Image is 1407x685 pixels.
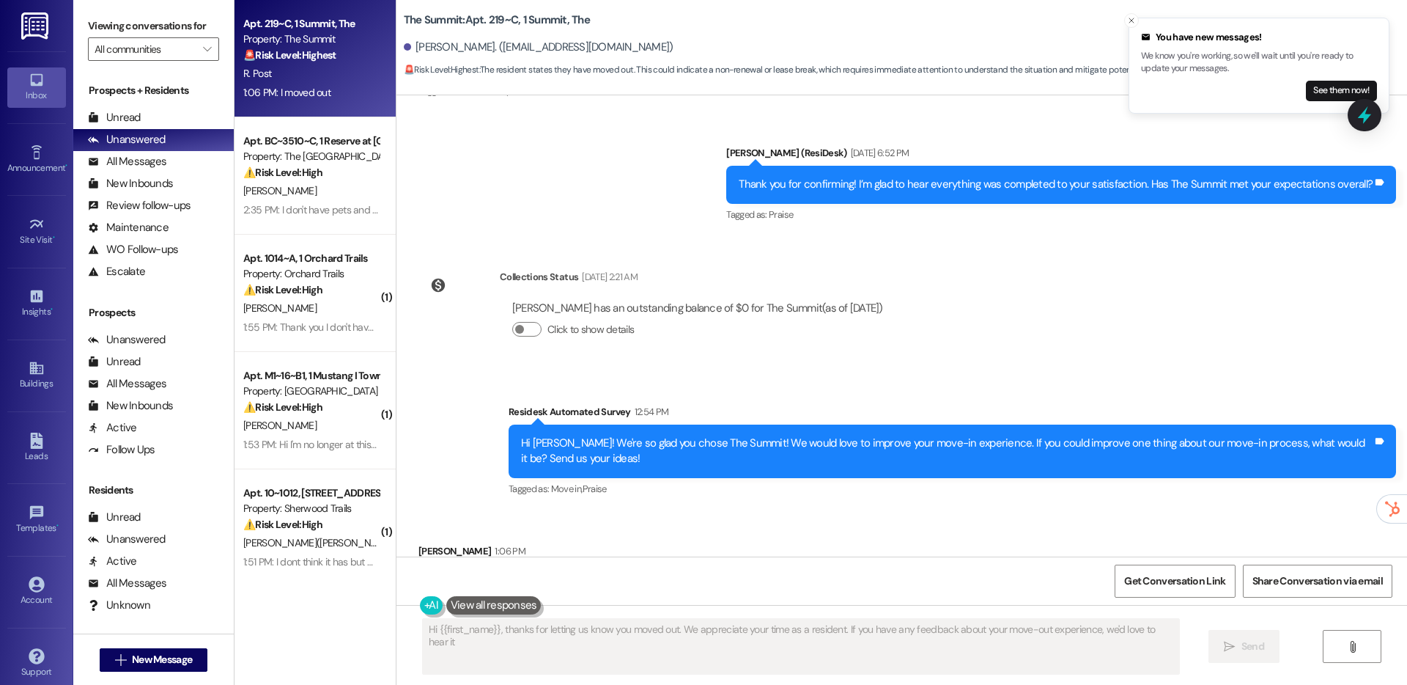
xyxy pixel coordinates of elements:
div: Thank you for confirming! I’m glad to hear everything was completed to your satisfaction. Has The... [739,177,1373,192]
div: Apt. 10~1012, [STREET_ADDRESS][PERSON_NAME] [243,486,379,501]
div: 1:53 PM: Hi I'm no longer at this address [243,438,408,451]
div: Apt. BC~3510~C, 1 Reserve at [GEOGRAPHIC_DATA] [243,133,379,149]
div: Apt. M1~16~B1, 1 Mustang I Townhome [243,368,379,384]
span: R. Post [243,67,271,80]
div: Unanswered [88,332,166,348]
span: [PERSON_NAME] [243,184,317,197]
a: Templates • [7,500,66,540]
a: Buildings [7,356,66,395]
div: Residents [73,483,234,498]
div: Active [88,554,137,569]
button: Send [1208,630,1279,663]
span: • [56,521,59,531]
div: Unanswered [88,532,166,547]
div: All Messages [88,154,166,169]
i:  [1224,641,1235,653]
div: Active [88,420,137,436]
span: Move in , [551,483,583,495]
a: Support [7,644,66,684]
div: Review follow-ups [88,198,191,213]
div: 1:55 PM: Thank you I don't have time to really go get a money order or anything but I would like ... [243,320,854,334]
span: [PERSON_NAME]([PERSON_NAME]) [243,536,396,549]
div: Apt. 219~C, 1 Summit, The [243,16,379,32]
strong: ⚠️ Risk Level: High [243,166,322,179]
span: Share Conversation via email [1252,574,1383,589]
div: Unread [88,354,141,370]
span: • [51,304,53,315]
div: Apt. 1014~A, 1 Orchard Trails [243,251,379,266]
div: Follow Ups [88,442,155,458]
textarea: Hi {{first_name}}, thanks for letting us know you moved out. We appreciate your time as a residen... [423,619,1179,674]
span: • [65,161,67,171]
div: [PERSON_NAME] has an outstanding balance of $0 for The Summit (as of [DATE]) [512,301,883,316]
div: [DATE] 6:52 PM [847,145,909,161]
div: All Messages [88,376,166,392]
button: New Message [100,648,208,672]
p: We know you're working, so we'll wait until you're ready to update your messages. [1141,50,1377,76]
i:  [1347,641,1358,653]
span: Positive response [461,84,531,97]
label: Viewing conversations for [88,15,219,37]
span: New Message [132,652,192,667]
div: Property: Orchard Trails [243,266,379,282]
span: : The resident states they have moved out. This could indicate a non-renewal or lease break, whic... [404,62,1223,78]
strong: 🚨 Risk Level: Highest [404,64,479,76]
div: New Inbounds [88,176,173,191]
div: [PERSON_NAME] [418,543,525,564]
div: [PERSON_NAME]. ([EMAIL_ADDRESS][DOMAIN_NAME]) [404,40,673,55]
div: Property: The [GEOGRAPHIC_DATA] [243,149,379,164]
a: Insights • [7,284,66,323]
div: You have new messages! [1141,30,1377,45]
span: • [53,232,55,243]
div: Prospects [73,305,234,320]
i:  [203,43,211,55]
div: Prospects + Residents [73,83,234,98]
div: Tagged as: [509,478,1396,499]
div: WO Follow-ups [88,242,178,257]
a: Leads [7,428,66,468]
div: Collections Status [500,269,578,285]
span: Praise [583,483,607,495]
div: New Inbounds [88,398,173,414]
span: Praise [769,208,793,221]
div: Property: [GEOGRAPHIC_DATA] [243,384,379,399]
div: Property: Sherwood Trails [243,501,379,516]
div: [DATE] 2:21 AM [578,269,638,285]
b: The Summit: Apt. 219~C, 1 Summit, The [404,12,590,28]
a: Account [7,572,66,612]
div: Residesk Automated Survey [509,404,1396,425]
div: 1:51 PM: I dont think it has but behind or under the fridge it may be their coming from upstairs ... [243,555,719,568]
div: Maintenance [88,220,169,235]
div: Unread [88,510,141,525]
button: Close toast [1124,13,1139,28]
strong: ⚠️ Risk Level: High [243,400,322,414]
a: Inbox [7,67,66,107]
span: Send [1241,639,1264,654]
div: Unread [88,110,141,125]
span: [PERSON_NAME] [243,301,317,315]
i:  [115,654,126,666]
div: [PERSON_NAME] (ResiDesk) [726,145,1396,166]
div: Escalate [88,264,145,279]
button: Share Conversation via email [1243,565,1392,598]
button: Get Conversation Link [1115,565,1235,598]
span: [PERSON_NAME] [243,419,317,432]
img: ResiDesk Logo [21,12,51,40]
div: 1:06 PM [491,543,525,559]
strong: ⚠️ Risk Level: High [243,518,322,531]
div: Hi [PERSON_NAME]! We're so glad you chose The Summit! We would love to improve your move-in exper... [521,436,1373,467]
div: 12:54 PM [631,404,669,420]
div: 1:06 PM: I moved out [243,86,330,99]
a: Site Visit • [7,212,66,252]
div: Unanswered [88,132,166,147]
strong: ⚠️ Risk Level: High [243,283,322,296]
div: 2:35 PM: I don't have pets and yes they can come in [243,203,463,216]
label: Click to show details [547,322,634,337]
span: Get Conversation Link [1124,574,1225,589]
button: See them now! [1306,81,1377,101]
div: All Messages [88,576,166,591]
div: Tagged as: [726,204,1396,225]
strong: 🚨 Risk Level: Highest [243,48,336,62]
div: Unknown [88,598,150,613]
input: All communities [95,37,196,61]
